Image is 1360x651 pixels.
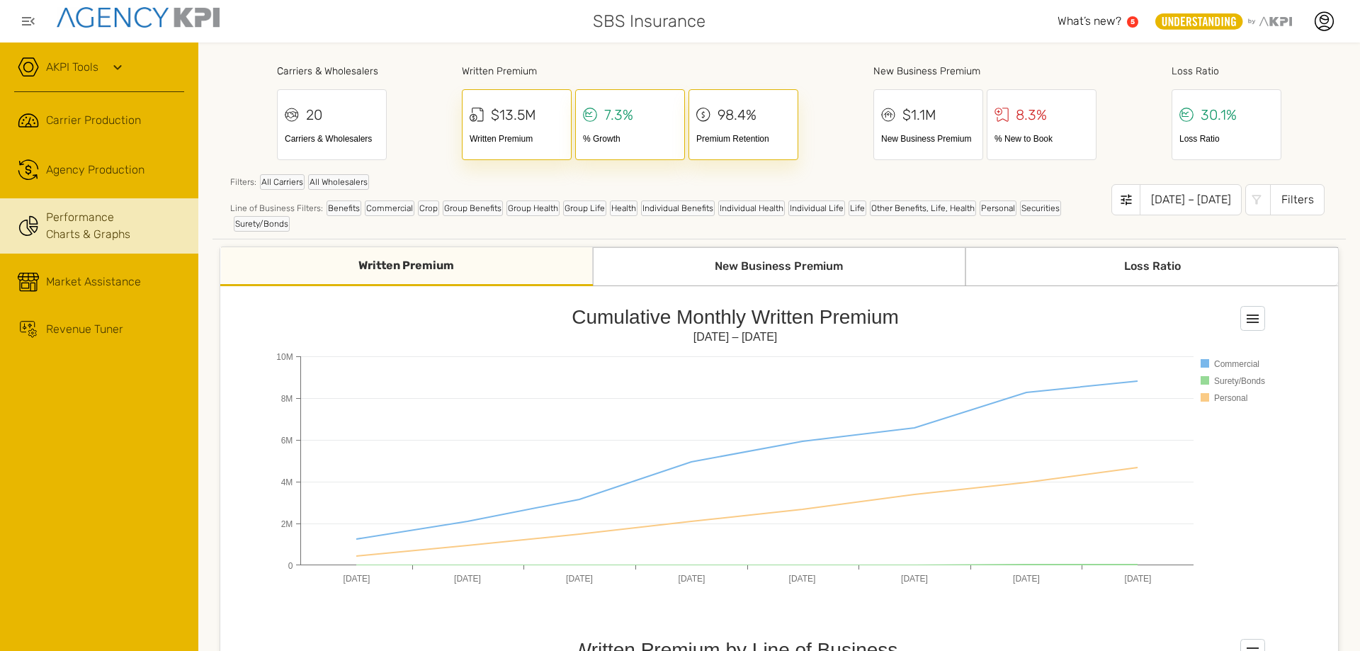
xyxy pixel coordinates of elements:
text: [DATE] [566,574,593,584]
div: Group Life [563,200,606,216]
text: [DATE] [344,574,370,584]
div: Written Premium [462,64,798,79]
div: Surety/Bonds [234,216,290,232]
div: $13.5M [491,104,536,125]
div: Other Benefits, Life, Health [870,200,976,216]
div: Loss Ratio [965,247,1338,286]
text: [DATE] [901,574,928,584]
div: Life [849,200,866,216]
div: Line of Business Filters: [230,200,1111,232]
text: [DATE] [454,574,481,584]
div: Personal [980,200,1016,216]
button: [DATE] – [DATE] [1111,184,1242,215]
text: [DATE] [789,574,816,584]
div: Filters [1270,184,1325,215]
div: [DATE] – [DATE] [1140,184,1242,215]
div: 20 [306,104,322,125]
text: Surety/Bonds [1214,376,1265,386]
button: Filters [1245,184,1325,215]
div: Group Health [506,200,560,216]
div: Loss Ratio [1179,132,1274,145]
a: 5 [1127,16,1138,28]
div: % New to Book [994,132,1089,145]
div: Loss Ratio [1172,64,1281,79]
div: Crop [418,200,439,216]
text: Cumulative Monthly Written Premium [572,306,899,328]
div: Individual Health [718,200,785,216]
text: [DATE] [679,574,705,584]
text: [DATE] [1125,574,1152,584]
text: 4M [281,477,293,487]
div: % Growth [583,132,677,145]
div: New Business Premium [593,247,965,286]
div: Carriers & Wholesalers [277,64,387,79]
div: Group Benefits [443,200,503,216]
div: All Wholesalers [308,174,369,190]
text: 8M [281,394,293,404]
div: Filters: [230,174,1111,197]
text: Personal [1214,393,1247,403]
div: New Business Premium [873,64,1096,79]
span: Revenue Tuner [46,321,123,338]
div: Premium Retention [696,132,790,145]
div: Securities [1020,200,1061,216]
div: 30.1% [1201,104,1237,125]
text: [DATE] [1013,574,1040,584]
div: Individual Benefits [641,200,715,216]
span: What’s new? [1058,14,1121,28]
span: Agency Production [46,162,144,179]
text: 2M [281,519,293,529]
text: 6M [281,436,293,446]
text: Commercial [1214,359,1259,369]
div: 98.4% [718,104,756,125]
div: New Business Premium [881,132,975,145]
div: Commercial [365,200,414,216]
div: All Carriers [260,174,305,190]
div: 8.3% [1016,104,1047,125]
div: Health [610,200,637,216]
span: SBS Insurance [593,9,705,34]
span: Market Assistance [46,273,141,290]
div: Carriers & Wholesalers [285,132,379,145]
img: agencykpi-logo-550x69-2d9e3fa8.png [57,7,220,28]
span: Carrier Production [46,112,141,129]
div: Written Premium [220,247,593,286]
div: Individual Life [788,200,845,216]
div: $1.1M [902,104,936,125]
text: 5 [1130,18,1135,26]
text: [DATE] – [DATE] [693,331,778,343]
text: 0 [288,561,293,571]
div: 7.3% [604,104,633,125]
a: AKPI Tools [46,59,98,76]
div: Written Premium [470,132,564,145]
div: Benefits [327,200,361,216]
text: 10M [276,352,293,362]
